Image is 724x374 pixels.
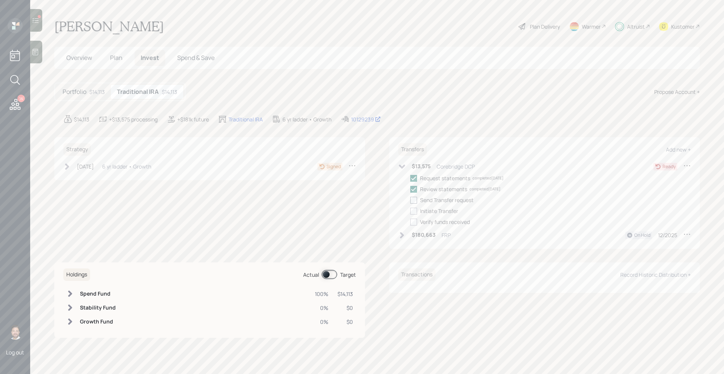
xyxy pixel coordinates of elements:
[303,271,319,279] div: Actual
[420,196,474,204] div: Send Transfer request
[117,88,159,95] h5: Traditional IRA
[351,115,381,123] div: 10129239
[102,162,151,170] div: 6 yr ladder • Growth
[469,186,500,192] div: completed [DATE]
[315,304,328,312] div: 0%
[582,23,601,31] div: Warmer
[412,232,436,238] h6: $180,663
[80,291,116,297] h6: Spend Fund
[530,23,560,31] div: Plan Delivery
[340,271,356,279] div: Target
[177,115,209,123] div: +$181k future
[63,88,86,95] h5: Portfolio
[74,115,89,123] div: $14,113
[229,115,263,123] div: Traditional IRA
[398,143,427,156] h6: Transfers
[8,325,23,340] img: michael-russo-headshot.png
[63,143,91,156] h6: Strategy
[620,271,691,278] div: Record Historic Distribution +
[141,54,159,62] span: Invest
[54,18,164,35] h1: [PERSON_NAME]
[110,54,123,62] span: Plan
[17,95,25,102] div: 14
[66,54,92,62] span: Overview
[327,163,341,170] div: Signed
[420,174,470,182] div: Request statements
[63,268,90,281] h6: Holdings
[315,318,328,326] div: 0%
[398,268,436,281] h6: Transactions
[420,218,470,226] div: Verify funds received
[634,232,650,239] div: On Hold
[315,290,328,298] div: 100%
[77,162,94,170] div: [DATE]
[671,23,695,31] div: Kustomer
[627,23,645,31] div: Altruist
[337,318,353,326] div: $0
[162,88,177,96] div: $14,113
[337,290,353,298] div: $14,113
[666,146,691,153] div: Add new +
[412,163,431,170] h6: $13,575
[177,54,215,62] span: Spend & Save
[109,115,158,123] div: +$13,575 processing
[658,231,677,239] div: 12/2025
[80,305,116,311] h6: Stability Fund
[282,115,331,123] div: 6 yr ladder • Growth
[442,231,451,239] div: FRP
[437,162,475,170] div: Corebridge DCP
[663,163,676,170] div: Ready
[472,175,503,181] div: completed [DATE]
[89,88,105,96] div: $14,113
[420,207,458,215] div: Initiate Transfer
[420,185,467,193] div: Review statements
[654,88,700,96] div: Propose Account +
[337,304,353,312] div: $0
[6,349,24,356] div: Log out
[80,319,116,325] h6: Growth Fund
